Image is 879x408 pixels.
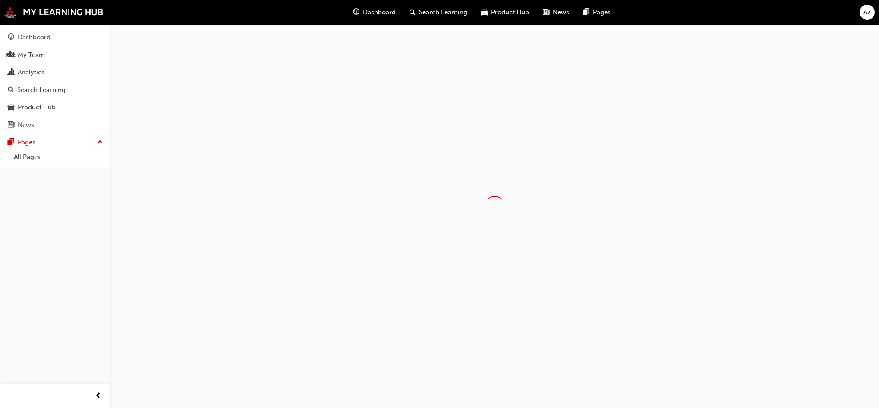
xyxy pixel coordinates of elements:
[3,134,107,150] button: Pages
[8,86,14,94] span: search-icon
[419,7,467,17] span: Search Learning
[863,7,871,17] span: AZ
[553,7,569,17] span: News
[593,7,611,17] span: Pages
[583,7,589,18] span: pages-icon
[860,5,875,20] button: AZ
[3,82,107,98] a: Search Learning
[10,150,107,164] a: All Pages
[543,7,549,18] span: news-icon
[8,51,14,59] span: people-icon
[403,3,474,21] a: search-iconSearch Learning
[8,121,14,129] span: news-icon
[18,32,50,42] div: Dashboard
[95,391,101,402] span: prev-icon
[3,117,107,133] a: News
[576,3,618,21] a: pages-iconPages
[8,139,14,147] span: pages-icon
[474,3,536,21] a: car-iconProduct Hub
[3,29,107,45] a: Dashboard
[3,64,107,80] a: Analytics
[8,69,14,76] span: chart-icon
[536,3,576,21] a: news-iconNews
[17,85,66,95] div: Search Learning
[8,104,14,112] span: car-icon
[3,28,107,134] button: DashboardMy TeamAnalyticsSearch LearningProduct HubNews
[18,137,35,147] div: Pages
[481,7,488,18] span: car-icon
[18,102,56,112] div: Product Hub
[97,137,103,148] span: up-icon
[3,99,107,115] a: Product Hub
[353,7,359,18] span: guage-icon
[18,67,44,77] div: Analytics
[18,120,34,130] div: News
[346,3,403,21] a: guage-iconDashboard
[8,34,14,41] span: guage-icon
[410,7,416,18] span: search-icon
[4,6,104,18] img: mmal
[3,47,107,63] a: My Team
[491,7,529,17] span: Product Hub
[363,7,396,17] span: Dashboard
[18,50,45,60] div: My Team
